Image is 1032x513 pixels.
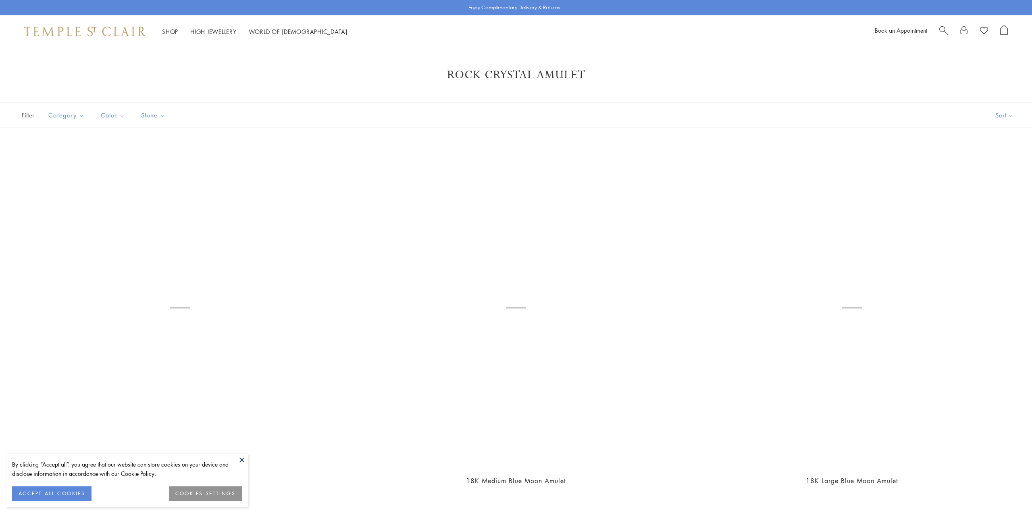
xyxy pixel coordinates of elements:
[95,106,131,124] button: Color
[97,110,131,120] span: Color
[169,486,242,501] button: COOKIES SETTINGS
[249,27,347,36] a: World of [DEMOGRAPHIC_DATA]World of [DEMOGRAPHIC_DATA]
[162,27,178,36] a: ShopShop
[875,26,927,34] a: Book an Appointment
[980,25,988,38] a: View Wishlist
[190,27,237,36] a: High JewelleryHigh Jewellery
[468,4,560,12] p: Enjoy Complimentary Delivery & Returns
[135,106,172,124] button: Stone
[20,148,340,468] a: 18K Archival Amulet
[12,460,242,478] div: By clicking “Accept all”, you agree that our website can store cookies on your device and disclos...
[12,486,92,501] button: ACCEPT ALL COOKIES
[24,27,146,36] img: Temple St. Clair
[162,27,347,37] nav: Main navigation
[977,103,1032,128] button: Show sort by
[32,68,1000,82] h1: Rock Crystal Amulet
[356,148,676,468] a: P54801-E18BM
[44,110,91,120] span: Category
[137,110,172,120] span: Stone
[692,148,1012,468] a: P54801-E18BM
[1000,25,1008,38] a: Open Shopping Bag
[42,106,91,124] button: Category
[939,25,948,38] a: Search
